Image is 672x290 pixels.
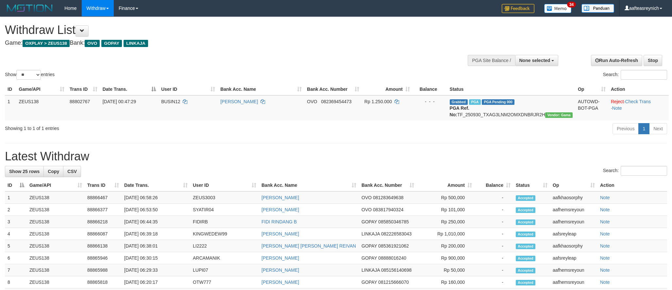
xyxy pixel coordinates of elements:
[567,2,576,8] span: 34
[63,166,81,177] a: CSV
[603,166,667,176] label: Search:
[612,105,622,111] a: Note
[600,195,610,200] a: Note
[361,195,372,200] span: OVO
[122,216,190,228] td: [DATE] 06:44:35
[85,264,122,276] td: 88865988
[5,166,44,177] a: Show 25 rows
[378,219,409,224] span: Copy 085850346785 to clipboard
[5,70,55,80] label: Show entries
[417,252,475,264] td: Rp 900,000
[362,83,412,95] th: Amount: activate to sort column ascending
[85,276,122,288] td: 88865818
[16,70,41,80] select: Showentries
[190,191,259,204] td: ZEUS3003
[516,219,535,225] span: Accepted
[5,83,16,95] th: ID
[475,276,513,288] td: -
[85,179,122,191] th: Trans ID: activate to sort column ascending
[122,252,190,264] td: [DATE] 06:30:15
[361,267,380,273] span: LINKAJA
[261,267,299,273] a: [PERSON_NAME]
[5,264,27,276] td: 7
[550,204,597,216] td: aafhemsreyoun
[190,204,259,216] td: SYATIR04
[85,216,122,228] td: 88866218
[475,216,513,228] td: -
[261,231,299,236] a: [PERSON_NAME]
[378,243,409,249] span: Copy 085361921062 to clipboard
[122,228,190,240] td: [DATE] 06:39:18
[27,204,85,216] td: ZEUS138
[190,240,259,252] td: LI2222
[621,166,667,176] input: Search:
[159,83,218,95] th: User ID: activate to sort column ascending
[516,195,535,201] span: Accepted
[516,268,535,273] span: Accepted
[381,267,412,273] span: Copy 085156140698 to clipboard
[5,240,27,252] td: 5
[27,240,85,252] td: ZEUS138
[103,99,136,104] span: [DATE] 00:47:29
[85,240,122,252] td: 88866138
[5,179,27,191] th: ID: activate to sort column descending
[581,4,614,13] img: panduan.png
[378,280,409,285] span: Copy 081215666070 to clipboard
[600,231,610,236] a: Note
[600,267,610,273] a: Note
[475,240,513,252] td: -
[100,83,159,95] th: Date Trans.: activate to sort column descending
[417,216,475,228] td: Rp 250,000
[417,191,475,204] td: Rp 500,000
[475,228,513,240] td: -
[361,255,377,261] span: GOPAY
[359,179,417,191] th: Bank Acc. Number: activate to sort column ascending
[361,243,377,249] span: GOPAY
[417,204,475,216] td: Rp 101,000
[469,99,480,105] span: Marked by aafsreyleap
[417,264,475,276] td: Rp 50,000
[516,244,535,249] span: Accepted
[261,243,356,249] a: [PERSON_NAME] [PERSON_NAME] REIVAN
[644,55,662,66] a: Stop
[85,252,122,264] td: 88865946
[361,280,377,285] span: GOPAY
[468,55,515,66] div: PGA Site Balance /
[27,276,85,288] td: ZEUS138
[5,191,27,204] td: 1
[85,191,122,204] td: 88866467
[218,83,304,95] th: Bank Acc. Name: activate to sort column ascending
[417,240,475,252] td: Rp 200,000
[122,276,190,288] td: [DATE] 06:20:17
[597,179,667,191] th: Action
[304,83,362,95] th: Bank Acc. Number: activate to sort column ascending
[124,40,148,47] span: LINKAJA
[550,252,597,264] td: aafsreyleap
[220,99,258,104] a: [PERSON_NAME]
[516,280,535,285] span: Accepted
[5,228,27,240] td: 4
[575,83,608,95] th: Op: activate to sort column ascending
[381,231,412,236] span: Copy 082226583043 to clipboard
[5,216,27,228] td: 3
[27,252,85,264] td: ZEUS138
[122,179,190,191] th: Date Trans.: activate to sort column ascending
[190,264,259,276] td: LUPI07
[23,40,70,47] span: OXPLAY > ZEUS138
[122,191,190,204] td: [DATE] 06:58:26
[417,179,475,191] th: Amount: activate to sort column ascending
[27,191,85,204] td: ZEUS138
[638,123,649,134] a: 1
[67,169,77,174] span: CSV
[27,179,85,191] th: Game/API: activate to sort column ascending
[378,255,406,261] span: Copy 08888016240 to clipboard
[5,40,442,46] h4: Game: Bank:
[373,195,403,200] span: Copy 081283649638 to clipboard
[67,83,100,95] th: Trans ID: activate to sort column ascending
[101,40,122,47] span: GOPAY
[608,83,669,95] th: Action
[417,228,475,240] td: Rp 1,010,000
[550,191,597,204] td: aafkhaosorphy
[190,252,259,264] td: ARCAMANIK
[550,216,597,228] td: aafhemsreyoun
